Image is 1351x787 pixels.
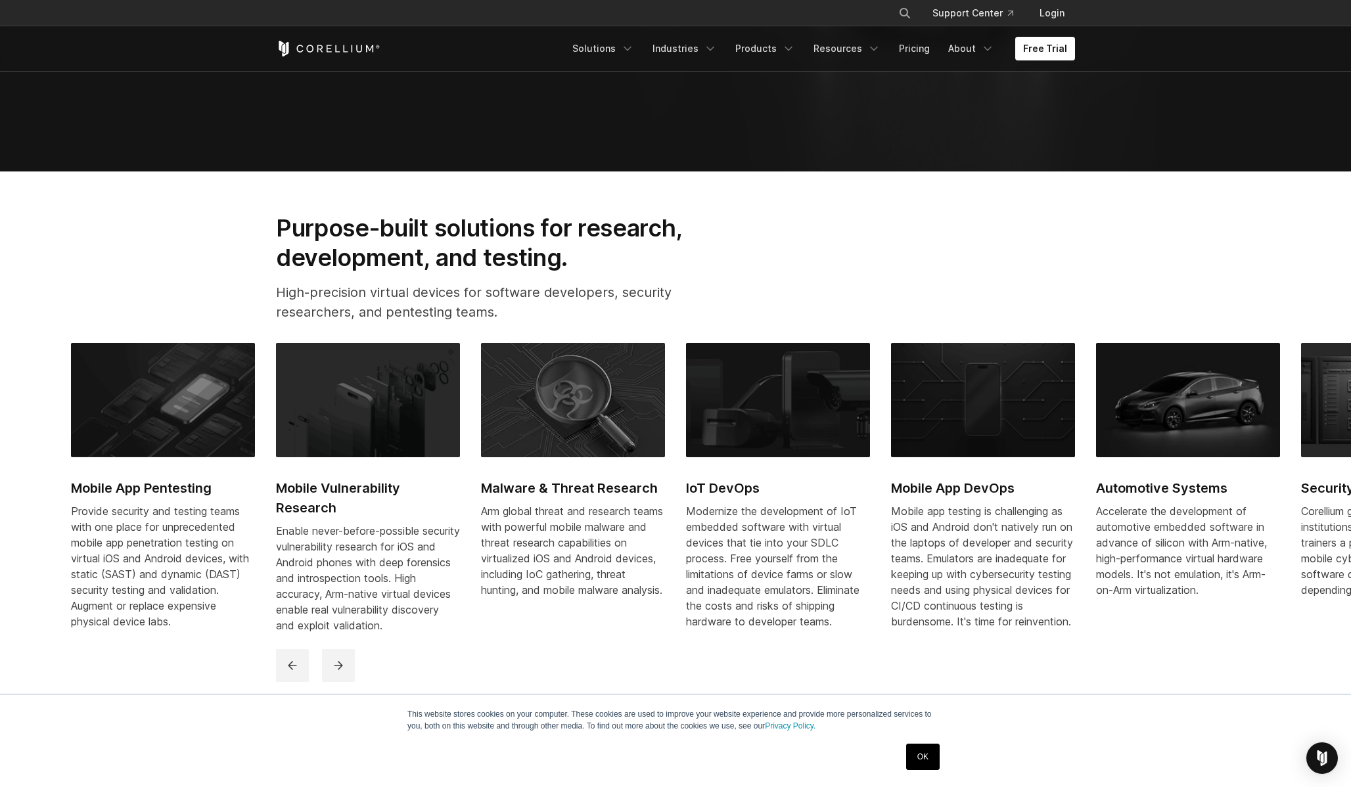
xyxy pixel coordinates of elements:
a: About [940,37,1002,60]
div: Modernize the development of IoT embedded software with virtual devices that tie into your SDLC p... [686,503,870,629]
div: Open Intercom Messenger [1306,742,1338,774]
div: Arm global threat and research teams with powerful mobile malware and threat research capabilitie... [481,503,665,598]
a: Support Center [922,1,1024,25]
a: Solutions [564,37,642,60]
img: Mobile Vulnerability Research [276,343,460,457]
button: next [322,649,355,682]
button: Search [893,1,917,25]
div: Navigation Menu [882,1,1075,25]
h2: Purpose-built solutions for research, development, and testing. [276,214,724,272]
a: Mobile App DevOps Mobile App DevOps Mobile app testing is challenging as iOS and Android don't na... [891,343,1075,645]
div: Provide security and testing teams with one place for unprecedented mobile app penetration testin... [71,503,255,629]
p: This website stores cookies on your computer. These cookies are used to improve your website expe... [407,708,944,732]
h2: Mobile App DevOps [891,478,1075,498]
a: Pricing [891,37,938,60]
div: Mobile app testing is challenging as iOS and Android don't natively run on the laptops of develop... [891,503,1075,629]
img: Mobile App Pentesting [71,343,255,457]
a: Login [1029,1,1075,25]
a: OK [906,744,940,770]
a: Corellium Home [276,41,380,56]
h2: Mobile App Pentesting [71,478,255,498]
img: Automotive Systems [1096,343,1280,457]
h2: Mobile Vulnerability Research [276,478,460,518]
p: Accelerate the development of automotive embedded software in advance of silicon with Arm-native,... [1096,503,1280,598]
h2: Automotive Systems [1096,478,1280,498]
a: Resources [806,37,888,60]
h2: IoT DevOps [686,478,870,498]
div: Enable never-before-possible security vulnerability research for iOS and Android phones with deep... [276,523,460,633]
img: IoT DevOps [686,343,870,457]
a: Free Trial [1015,37,1075,60]
button: previous [276,649,309,682]
div: Navigation Menu [564,37,1075,60]
a: Mobile Vulnerability Research Mobile Vulnerability Research Enable never-before-possible security... [276,343,460,649]
img: Malware & Threat Research [481,343,665,457]
a: Products [727,37,803,60]
h2: Malware & Threat Research [481,478,665,498]
img: Mobile App DevOps [891,343,1075,457]
a: Industries [645,37,725,60]
p: High-precision virtual devices for software developers, security researchers, and pentesting teams. [276,282,724,322]
a: Malware & Threat Research Malware & Threat Research Arm global threat and research teams with pow... [481,343,665,614]
a: IoT DevOps IoT DevOps Modernize the development of IoT embedded software with virtual devices tha... [686,343,870,645]
a: Privacy Policy. [765,721,815,731]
